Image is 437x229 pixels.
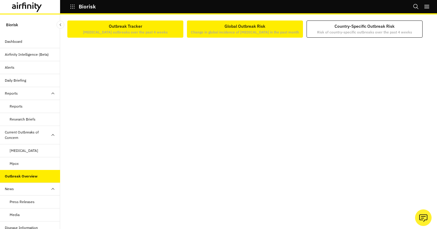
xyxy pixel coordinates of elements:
p: Risk of country-specific outbreaks over the past 4 weeks [317,30,412,35]
p: Change in global incidence of [MEDICAL_DATA] in the past month [191,30,299,35]
p: [MEDICAL_DATA] outbreaks over the past 4 weeks [83,30,168,35]
p: Biorisk [79,4,96,9]
p: Biorisk [6,19,18,30]
div: Global Outbreak Risk [191,23,299,35]
div: Press Releases [10,199,35,205]
div: Current Outbreaks of Concern [5,130,50,140]
button: Close Sidebar [57,21,64,29]
iframe: Interactive or visual content [69,41,429,219]
div: Dashboard [5,39,22,44]
div: Outbreak Tracker [83,23,168,35]
div: Alerts [5,65,14,70]
div: Mpox [10,161,19,166]
div: Airfinity Intelligence (Beta) [5,52,49,57]
button: Ask our analysts [415,209,432,226]
div: Reports [10,104,23,109]
div: [MEDICAL_DATA] [10,148,38,153]
button: Biorisk [70,2,96,12]
div: Country-Specific Outbreak Risk [317,23,412,35]
button: Search [413,2,419,12]
div: Daily Briefing [5,78,26,83]
div: Outbreak Overview [5,174,38,179]
div: Reports [5,91,18,96]
div: Media [10,212,20,218]
div: News [5,186,14,192]
div: Research Briefs [10,117,35,122]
